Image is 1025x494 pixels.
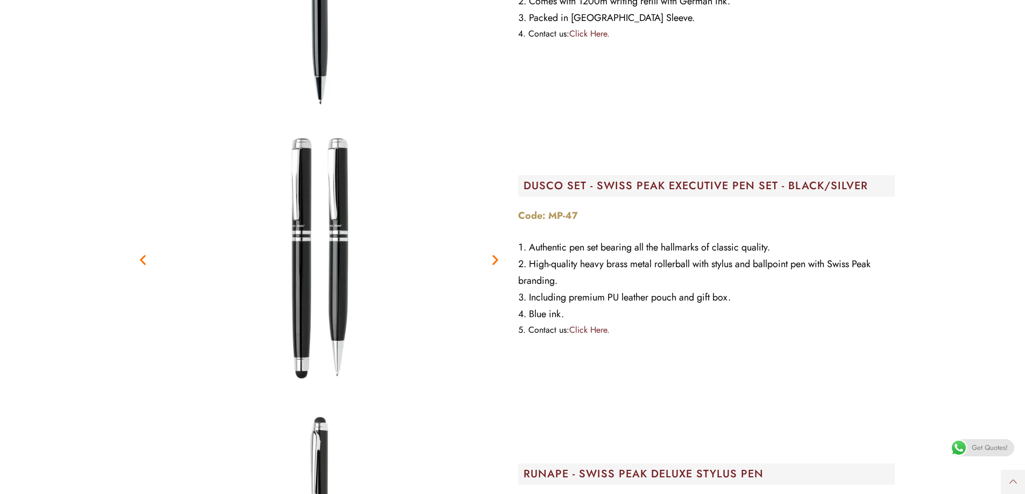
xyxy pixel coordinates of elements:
[518,239,895,256] li: Authentic pen set bearing all the hallmarks of classic quality.
[569,324,610,336] a: Click Here.
[518,323,895,338] li: Contact us:
[489,253,502,267] div: Next slide
[518,306,895,323] li: Blue ink.
[518,289,895,306] li: Including premium PU leather pouch and gift box.
[136,253,150,267] div: Previous slide
[518,10,895,26] li: Packed in [GEOGRAPHIC_DATA] Sleeve.
[524,469,895,479] h2: RUNAPE - SWISS PEAK DELUXE STYLUS PEN
[518,256,895,289] li: High-quality heavy brass metal rollerball with stylus and ballpoint pen with Swiss Peak branding.
[972,439,1008,456] span: Get Quotes!
[524,181,895,191] h2: DUSCO SET - SWISS PEAK EXECUTIVE PEN SET - BLACK/SILVER
[518,26,895,41] li: Contact us:
[518,209,578,223] strong: Code: MP-47
[131,125,507,394] div: 2 / 3
[185,125,454,394] img: P-49-2
[131,125,507,394] div: Image Carousel
[569,27,610,40] a: Click Here.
